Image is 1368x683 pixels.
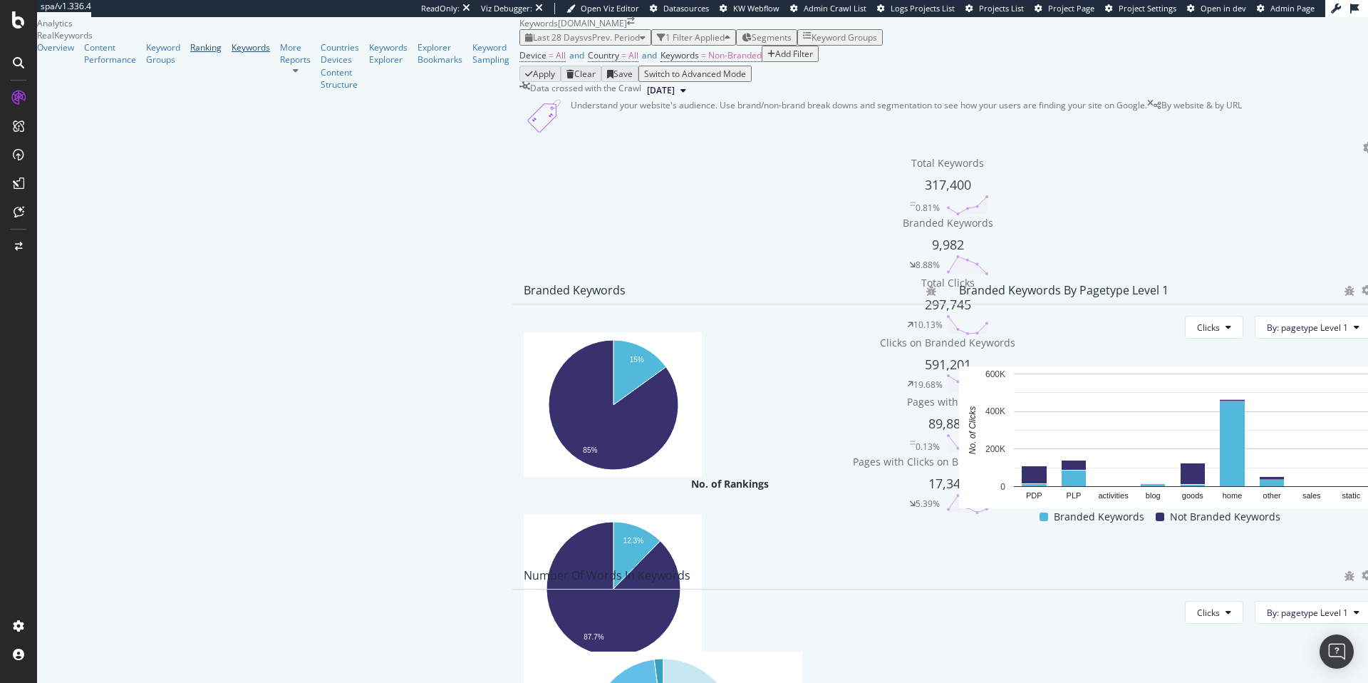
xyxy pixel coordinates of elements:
span: Open Viz Editor [581,3,639,14]
div: Branded Keywords [524,283,626,297]
text: 12.3% [623,536,643,544]
div: Open Intercom Messenger [1320,635,1354,669]
span: By: pagetype Level 1 [1267,607,1348,619]
div: legacy label [1154,99,1242,111]
div: ReadOnly: [421,3,460,14]
span: Branded Keywords [1054,508,1144,525]
a: Projects List [965,3,1024,14]
button: Last 28 DaysvsPrev. Period [519,29,651,46]
text: 400K [985,406,1005,416]
div: Content Performance [84,41,136,66]
div: [DOMAIN_NAME] [558,17,627,29]
button: Clicks [1185,316,1243,339]
text: static [1342,491,1361,500]
div: 0.81% [916,202,940,214]
div: Apply [533,68,555,80]
button: Switch to Advanced Mode [638,66,752,82]
span: vs Prev. Period [584,31,640,43]
span: Total Keywords [911,156,984,170]
a: Admin Crawl List [790,3,866,14]
span: 317,400 [925,176,971,193]
div: RealKeywords [37,29,519,41]
text: 200K [985,444,1005,454]
span: By: pagetype Level 1 [1267,322,1348,334]
div: Devices [321,53,359,66]
div: arrow-right-arrow-left [627,17,635,26]
button: Apply [519,66,561,82]
div: Switch to Advanced Mode [644,68,746,80]
a: Ranking [190,41,222,53]
a: Open Viz Editor [566,3,639,14]
a: Keywords Explorer [369,41,408,66]
div: Clear [574,68,596,80]
span: KW Webflow [733,3,779,14]
button: Segments [736,29,797,46]
span: All [628,49,638,61]
button: Clicks [1185,601,1243,624]
span: Clicks [1197,322,1220,334]
span: Non-Branded [708,49,762,61]
div: Add Filter [775,48,813,60]
div: 8.88% [916,259,940,271]
span: Device [519,49,546,61]
span: Keywords [660,49,699,61]
span: Datasources [663,3,709,14]
div: Save [613,68,633,80]
a: Structure [321,78,359,91]
span: = [701,49,706,61]
a: Logs Projects List [877,3,955,14]
text: 600K [985,369,1005,379]
text: PDP [1026,491,1042,500]
a: Keywords [232,41,270,53]
a: Countries [321,41,359,53]
button: [DATE] [641,82,692,99]
svg: A chart. [524,332,702,477]
div: Analytics [37,17,519,29]
a: Keyword Sampling [472,41,509,66]
a: Explorer Bookmarks [418,41,462,66]
a: Admin Page [1257,3,1315,14]
span: Segments [752,31,792,43]
button: 1 Filter Applied [651,29,736,46]
span: 9,982 [932,236,964,253]
text: home [1223,491,1243,500]
text: PLP [1067,491,1082,500]
div: Number Of Words In Keywords [524,568,690,582]
span: Admin Page [1270,3,1315,14]
div: No. of Rankings [524,477,936,491]
span: = [549,49,554,61]
div: Understand your website's audience. Use brand/non-brand break downs and segmentation to see how y... [571,99,1147,133]
span: Project Page [1048,3,1094,14]
span: Branded Keywords [903,216,993,230]
div: 1 Filter Applied [665,31,725,43]
div: Content [321,66,359,78]
a: Overview [37,41,74,53]
span: Project Settings [1119,3,1176,14]
button: Add Filter [762,46,819,62]
a: Project Settings [1105,3,1176,14]
span: Country [588,49,619,61]
text: goods [1182,491,1203,500]
a: KW Webflow [720,3,779,14]
a: Open in dev [1187,3,1246,14]
img: Xn5yXbTLC6GvtKIoinKAiP4Hm0QJ922KvQwAAAAASUVORK5CYII= [519,99,571,133]
img: Equal [910,202,916,206]
a: More Reports [280,41,311,66]
a: Keyword Groups [146,41,180,66]
span: 2025 Aug. 1st [647,84,675,97]
text: sales [1302,491,1321,500]
div: Keyword Groups [812,31,877,43]
text: No. of Clicks [968,406,978,453]
svg: A chart. [524,514,702,664]
a: Datasources [650,3,709,14]
button: Keyword Groups [797,29,883,46]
